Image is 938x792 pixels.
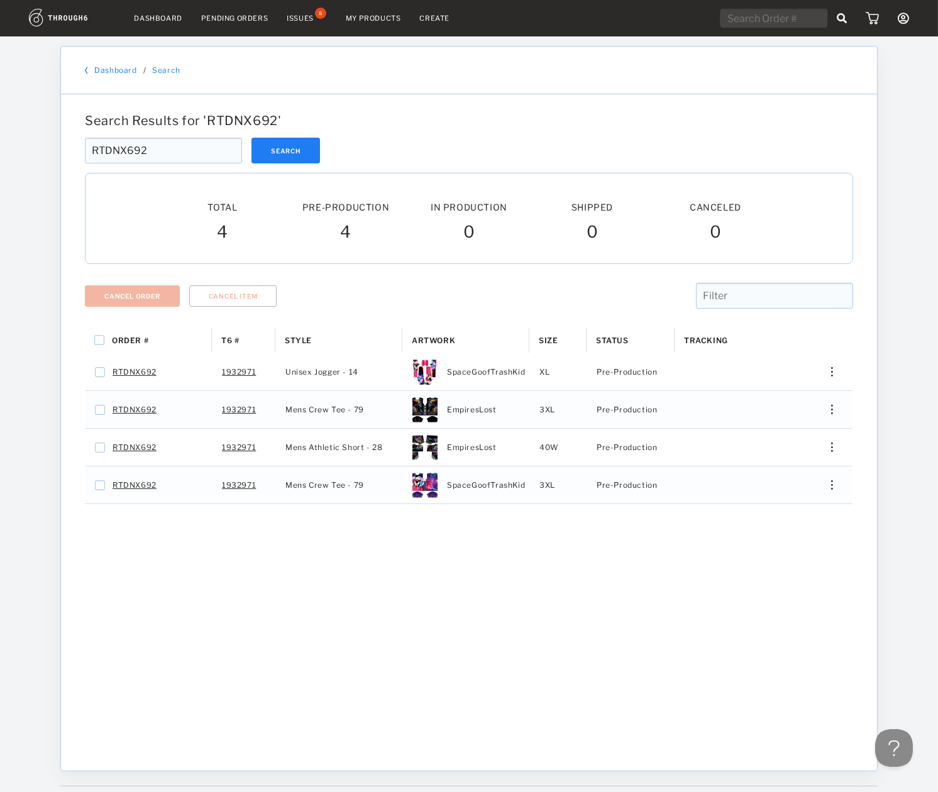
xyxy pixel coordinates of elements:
[412,336,455,345] span: Artwork
[85,285,180,307] button: Cancel Order
[587,222,599,245] span: 0
[412,435,438,460] img: 9696e921-8051-4215-abdf-229408682700-28.jpg
[104,292,160,300] span: Cancel Order
[302,202,389,212] span: Pre-Production
[287,14,314,23] div: Issues
[597,364,657,380] span: Pre-Production
[85,429,852,466] div: Press SPACE to select this row.
[412,360,438,385] img: 299d939d-5de6-4c9a-ab1d-c19b11ce761c-4XL.jpg
[529,466,587,503] div: 3XL
[222,402,256,418] a: 1932971
[85,466,852,504] div: Press SPACE to select this row.
[831,443,833,452] img: meatball_vertical.0c7b41df.svg
[285,336,312,345] span: Style
[94,65,136,75] a: Dashboard
[29,9,116,26] img: logo.1c10ca64.svg
[597,402,657,418] span: Pre-Production
[85,138,242,163] input: Search Order #
[113,439,157,456] a: RTDNX692
[209,292,258,300] span: Cancel Item
[152,65,180,75] a: Search
[529,429,587,466] div: 40W
[539,336,558,345] span: Size
[251,138,320,163] button: Search
[866,12,879,25] img: icon_cart.dab5cea1.svg
[113,402,157,418] a: RTDNX692
[221,336,239,345] span: T6 #
[720,9,827,28] input: Search Order #
[346,14,401,23] a: My Products
[287,13,327,24] a: Issues8
[85,353,852,391] div: Press SPACE to select this row.
[201,14,268,23] a: Pending Orders
[189,285,277,307] button: Cancel Item
[696,283,853,309] input: Filter
[113,477,157,493] a: RTDNX692
[222,477,256,493] a: 1932971
[447,364,525,380] span: SpaceGoofTrashKid
[447,439,497,456] span: EmpiresLost
[684,336,728,345] span: Tracking
[431,202,507,212] span: In Production
[285,364,358,380] span: Unisex Jogger - 14
[412,397,438,422] img: ccd533a9-0d1e-4163-a245-ed7932b89fe6-4XL.jpg
[447,402,497,418] span: EmpiresLost
[285,477,364,493] span: Mens Crew Tee - 79
[208,202,238,212] span: Total
[143,65,146,75] div: /
[420,14,450,23] a: Create
[597,439,657,456] span: Pre-Production
[596,336,629,345] span: Status
[217,222,228,245] span: 4
[710,222,722,245] span: 0
[690,202,741,212] span: Canceled
[285,402,364,418] span: Mens Crew Tee - 79
[222,364,256,380] a: 1932971
[831,480,833,490] img: meatball_vertical.0c7b41df.svg
[112,336,148,345] span: Order #
[113,364,157,380] a: RTDNX692
[85,391,852,429] div: Press SPACE to select this row.
[135,14,182,23] a: Dashboard
[340,222,351,245] span: 4
[875,729,913,767] iframe: Toggle Customer Support
[529,391,587,428] div: 3XL
[315,8,326,19] div: 8
[529,353,587,390] div: XL
[571,202,613,212] span: Shipped
[85,67,88,74] img: back_bracket.f28aa67b.svg
[222,439,256,456] a: 1932971
[831,367,833,377] img: meatball_vertical.0c7b41df.svg
[447,477,525,493] span: SpaceGoofTrashKid
[85,113,281,128] span: Search Results for ' RTDNX692 '
[463,222,475,245] span: 0
[831,405,833,414] img: meatball_vertical.0c7b41df.svg
[285,439,382,456] span: Mens Athletic Short - 28
[597,477,657,493] span: Pre-Production
[412,473,438,498] img: 73c62dda-e82d-4473-a311-57868dec7622-4XL.jpg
